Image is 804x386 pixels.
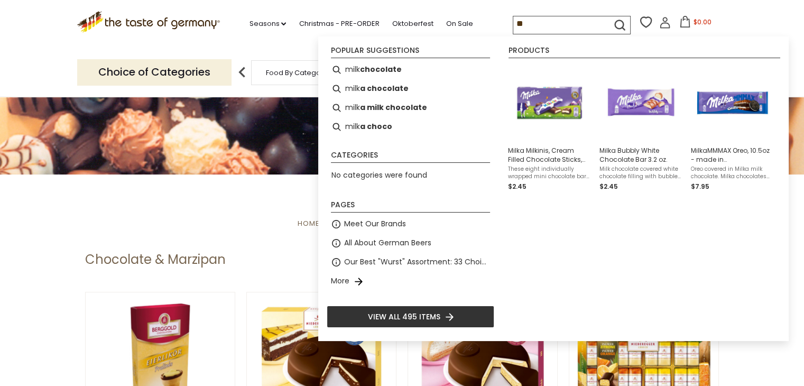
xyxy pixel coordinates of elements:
li: All About German Beers [327,234,494,253]
span: View all 495 items [368,311,440,323]
img: Milka MMMAX Oreo [694,65,771,141]
span: These eight individually wrapped mini chocolate bars feature Milka's signature alpine milk chocol... [508,166,591,180]
b: a milk chocolate [360,102,427,114]
span: $0.00 [693,17,711,26]
li: MilkaMMMAX Oreo, 10.5oz - made in Austria [687,60,778,196]
img: Milka Bubbly White [603,65,679,141]
a: Seasons [249,18,286,30]
h1: Chocolate & Marzipan [85,252,226,268]
li: View all 495 items [327,306,494,328]
span: $7.95 [691,182,709,191]
b: a choco [360,121,392,133]
li: milka chocolate [327,79,494,98]
img: previous arrow [232,62,253,83]
div: Instant Search Results [318,36,789,341]
button: $0.00 [673,16,718,32]
li: Meet Our Brands [327,215,494,234]
a: Milka Bubbly WhiteMilka Bubbly White Chocolate Bar 3.2 oz.Milk chocolate covered white chocolate ... [599,65,682,192]
span: $2.45 [508,182,526,191]
a: Food By Category [266,69,327,77]
span: Milka Bubbly White Chocolate Bar 3.2 oz. [599,146,682,164]
img: Milka Milkinis Individual Chocolate Bar [511,65,588,141]
li: Milka Bubbly White Chocolate Bar 3.2 oz. [595,60,687,196]
a: Home [298,218,320,228]
span: Milk chocolate covered white chocolate filling with bubbles that create a unique melt-in-your-mou... [599,166,682,180]
a: All About German Beers [344,237,431,249]
li: Milka Milkinis, Cream Filled Chocolate Sticks, 88g - Made In Germany [504,60,595,196]
span: Milka Milkinis, Cream Filled Chocolate Sticks, 88g - Made In [GEOGRAPHIC_DATA] [508,146,591,164]
li: milka milk chocolate [327,98,494,117]
span: MilkaMMMAX Oreo, 10.5oz - made in [GEOGRAPHIC_DATA] [691,146,774,164]
b: a chocolate [360,82,409,95]
li: Products [509,47,780,58]
li: milk chocolate [327,60,494,79]
li: More [327,272,494,291]
a: Christmas - PRE-ORDER [299,18,379,30]
a: Oktoberfest [392,18,433,30]
li: Our Best "Wurst" Assortment: 33 Choices For The Grillabend [327,253,494,272]
a: Our Best "Wurst" Assortment: 33 Choices For The Grillabend [344,256,490,268]
p: Choice of Categories [77,59,232,85]
a: Milka Milkinis Individual Chocolate BarMilka Milkinis, Cream Filled Chocolate Sticks, 88g - Made ... [508,65,591,192]
a: Milka MMMAX OreoMilkaMMMAX Oreo, 10.5oz - made in [GEOGRAPHIC_DATA]Oreo covered in Milka milk cho... [691,65,774,192]
span: Oreo covered in Milka milk chocolate. Milka chocolates originated in [GEOGRAPHIC_DATA] in [DATE].... [691,166,774,180]
a: On Sale [446,18,473,30]
li: Popular suggestions [331,47,490,58]
a: Meet Our Brands [344,218,406,230]
span: $2.45 [599,182,618,191]
li: milka choco [327,117,494,136]
li: Pages [331,201,490,213]
li: Categories [331,151,490,163]
span: No categories were found [331,170,427,180]
b: chocolate [360,63,402,76]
